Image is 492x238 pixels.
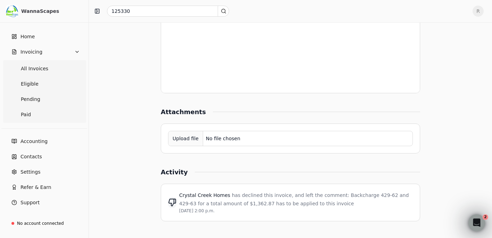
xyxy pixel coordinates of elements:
[161,167,195,177] div: Activity
[179,192,409,206] span: has declined this invoice, and left the comment: Backcharge 429-62 and 429-63 for a total amount ...
[21,65,48,72] span: All Invoices
[20,199,40,206] span: Support
[3,150,86,164] a: Contacts
[3,217,86,230] a: No account connected
[203,132,243,145] div: No file chosen
[107,6,229,17] input: Search
[20,33,35,40] span: Home
[3,45,86,59] button: Invoicing
[468,214,485,231] iframe: Intercom live chat
[179,208,413,214] div: [DATE] 2:00 p.m.
[21,111,31,118] span: Paid
[20,153,42,160] span: Contacts
[21,80,39,88] span: Eligible
[4,77,84,91] a: Eligible
[17,220,64,227] div: No account connected
[20,168,40,176] span: Settings
[20,138,48,145] span: Accounting
[20,48,42,56] span: Invoicing
[4,62,84,76] a: All Invoices
[168,131,203,146] div: Upload file
[4,108,84,121] a: Paid
[168,131,413,146] button: Upload fileNo file chosen
[3,180,86,194] button: Refer & Earn
[3,165,86,179] a: Settings
[179,192,232,198] span: Crystal Creek Homes
[3,196,86,209] button: Support
[21,8,83,15] div: WannaScapes
[20,184,51,191] span: Refer & Earn
[473,6,484,17] button: R
[3,134,86,148] a: Accounting
[21,96,40,103] span: Pending
[4,92,84,106] a: Pending
[3,30,86,43] a: Home
[483,214,488,220] span: 2
[6,5,18,17] img: c78f061d-795f-4796-8eaa-878e83f7b9c5.png
[161,107,213,117] div: Attachments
